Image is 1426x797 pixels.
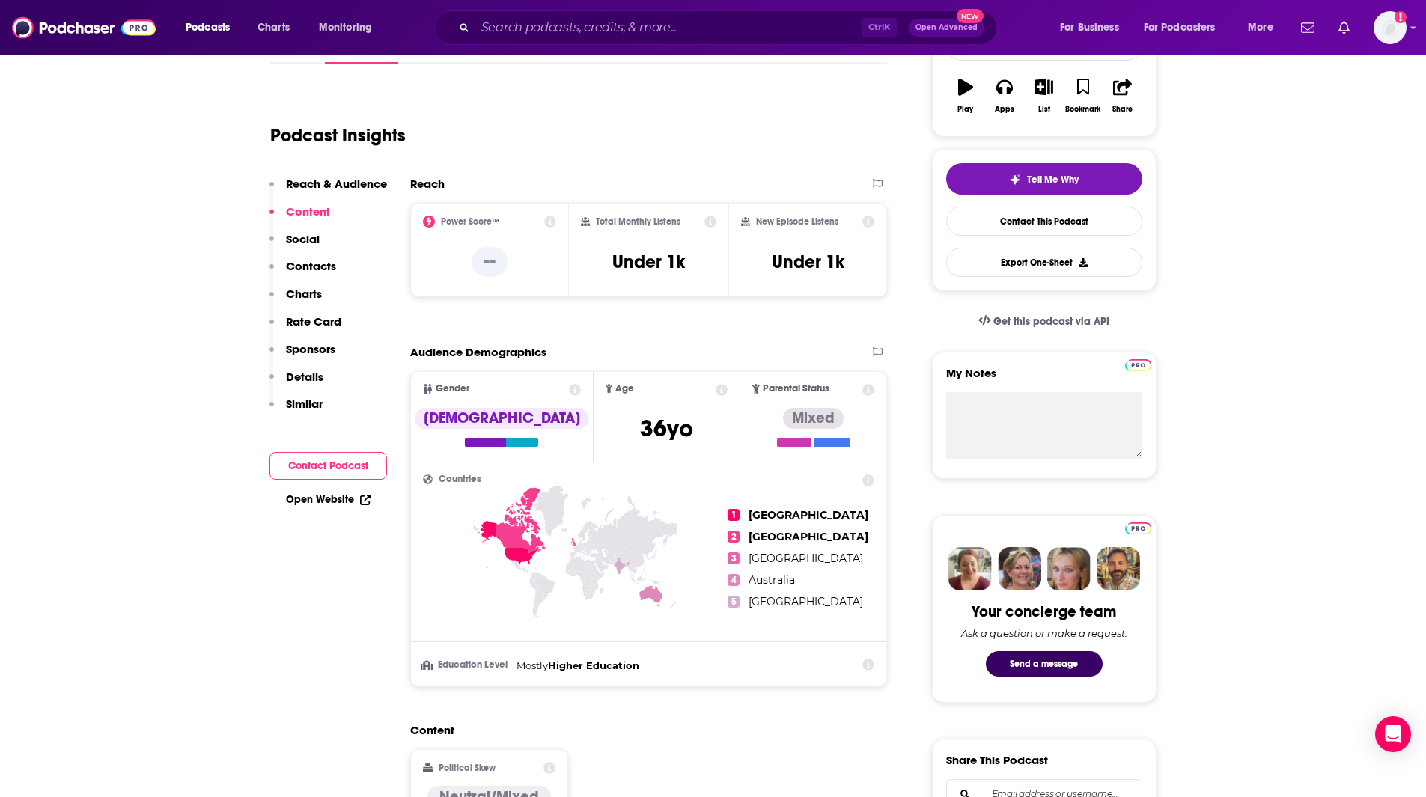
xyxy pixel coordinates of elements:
[441,216,499,227] h2: Power Score™
[286,177,387,191] p: Reach & Audience
[475,16,862,40] input: Search podcasts, credits, & more...
[1125,520,1151,534] a: Pro website
[1009,174,1021,186] img: tell me why sparkle
[946,753,1048,767] h3: Share This Podcast
[1144,17,1216,38] span: For Podcasters
[270,124,406,147] h1: Podcast Insights
[269,314,341,342] button: Rate Card
[286,259,336,273] p: Contacts
[1024,69,1063,123] button: List
[1374,11,1407,44] img: User Profile
[783,408,844,429] div: Mixed
[1125,357,1151,371] a: Pro website
[749,508,868,522] span: [GEOGRAPHIC_DATA]
[1375,716,1411,752] div: Open Intercom Messenger
[269,177,387,204] button: Reach & Audience
[995,105,1014,114] div: Apps
[946,366,1142,392] label: My Notes
[1248,17,1273,38] span: More
[286,287,322,301] p: Charts
[957,105,973,114] div: Play
[1065,105,1100,114] div: Bookmark
[749,552,863,565] span: [GEOGRAPHIC_DATA]
[410,345,546,359] h2: Audience Demographics
[985,69,1024,123] button: Apps
[972,602,1116,621] div: Your concierge team
[1332,15,1356,40] a: Show notifications dropdown
[472,247,508,277] p: --
[1049,16,1138,40] button: open menu
[1295,15,1320,40] a: Show notifications dropdown
[948,547,992,590] img: Sydney Profile
[946,248,1142,277] button: Export One-Sheet
[749,530,868,543] span: [GEOGRAPHIC_DATA]
[269,370,323,397] button: Details
[423,660,511,670] h3: Education Level
[993,315,1109,328] span: Get this podcast via API
[1112,105,1133,114] div: Share
[286,314,341,329] p: Rate Card
[1395,11,1407,23] svg: Add a profile image
[269,232,320,260] button: Social
[269,287,322,314] button: Charts
[186,17,230,38] span: Podcasts
[998,547,1041,590] img: Barbara Profile
[728,596,740,608] span: 5
[772,251,844,273] h3: Under 1k
[966,303,1122,340] a: Get this podcast via API
[308,16,391,40] button: open menu
[1027,174,1079,186] span: Tell Me Why
[957,9,984,23] span: New
[439,474,481,484] span: Countries
[548,659,639,671] span: Higher Education
[596,216,680,227] h2: Total Monthly Listens
[1064,69,1103,123] button: Bookmark
[258,17,290,38] span: Charts
[1103,69,1142,123] button: Share
[946,163,1142,195] button: tell me why sparkleTell Me Why
[749,573,795,587] span: Australia
[1038,105,1050,114] div: List
[915,24,978,31] span: Open Advanced
[269,397,323,424] button: Similar
[640,414,693,443] span: 36 yo
[410,177,445,191] h2: Reach
[248,16,299,40] a: Charts
[175,16,249,40] button: open menu
[269,342,335,370] button: Sponsors
[1237,16,1292,40] button: open menu
[612,251,685,273] h3: Under 1k
[448,10,1011,45] div: Search podcasts, credits, & more...
[415,408,589,429] div: [DEMOGRAPHIC_DATA]
[1125,359,1151,371] img: Podchaser Pro
[961,627,1127,639] div: Ask a question or make a request.
[1047,547,1091,590] img: Jules Profile
[410,723,876,737] h2: Content
[728,574,740,586] span: 4
[862,18,897,37] span: Ctrl K
[517,659,548,671] span: Mostly
[986,651,1103,677] button: Send a message
[286,397,323,411] p: Similar
[286,342,335,356] p: Sponsors
[286,370,323,384] p: Details
[269,204,330,232] button: Content
[439,763,496,773] h2: Political Skew
[946,207,1142,236] a: Contact This Podcast
[728,531,740,543] span: 2
[269,259,336,287] button: Contacts
[749,595,863,608] span: [GEOGRAPHIC_DATA]
[1374,11,1407,44] span: Logged in as AtriaBooks
[615,384,634,394] span: Age
[756,216,838,227] h2: New Episode Listens
[436,384,469,394] span: Gender
[1134,16,1237,40] button: open menu
[286,232,320,246] p: Social
[12,13,156,42] img: Podchaser - Follow, Share and Rate Podcasts
[946,69,985,123] button: Play
[1125,522,1151,534] img: Podchaser Pro
[269,452,387,480] button: Contact Podcast
[1097,547,1140,590] img: Jon Profile
[319,17,372,38] span: Monitoring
